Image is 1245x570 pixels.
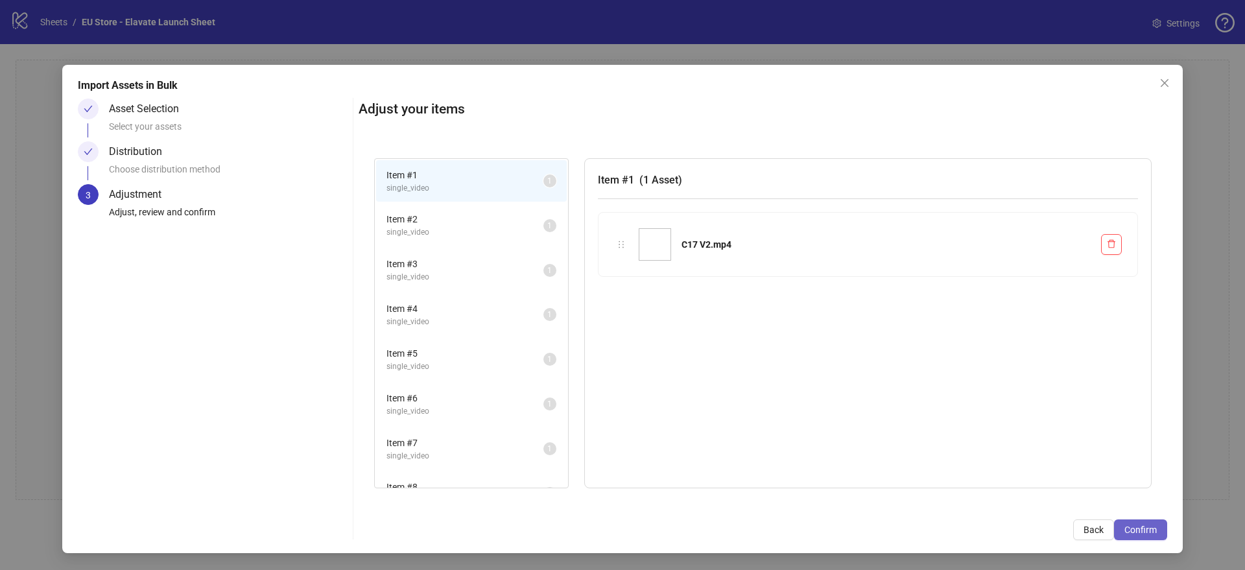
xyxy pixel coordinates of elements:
span: Item # 3 [386,257,543,271]
span: 1 [547,310,552,319]
sup: 1 [543,264,556,277]
img: C17 V2.mp4 [639,228,671,261]
span: single_video [386,450,543,462]
span: 1 [547,266,552,275]
div: C17 V2.mp4 [682,237,1091,252]
span: close [1159,78,1170,88]
div: Import Assets in Bulk [78,78,1167,93]
sup: 1 [543,174,556,187]
span: Item # 6 [386,391,543,405]
span: 1 [547,221,552,230]
button: Close [1154,73,1175,93]
span: single_video [386,361,543,373]
span: single_video [386,271,543,283]
span: check [84,104,93,113]
span: 1 [547,444,552,453]
div: Asset Selection [109,99,189,119]
span: 1 [547,399,552,409]
button: Back [1073,519,1114,540]
span: single_video [386,316,543,328]
span: Item # 1 [386,168,543,182]
span: Item # 4 [386,302,543,316]
button: Confirm [1114,519,1167,540]
div: Choose distribution method [109,162,348,184]
div: holder [614,237,628,252]
button: Delete [1101,234,1122,255]
span: single_video [386,182,543,195]
sup: 1 [543,442,556,455]
span: Item # 2 [386,212,543,226]
span: single_video [386,226,543,239]
span: Back [1084,525,1104,535]
sup: 1 [543,487,556,500]
span: delete [1107,239,1116,248]
span: Item # 8 [386,480,543,494]
div: Distribution [109,141,172,162]
h2: Adjust your items [359,99,1167,120]
span: holder [617,240,626,249]
span: 1 [547,355,552,364]
span: 1 [547,176,552,185]
span: Item # 7 [386,436,543,450]
span: Item # 5 [386,346,543,361]
span: 3 [86,190,91,200]
sup: 1 [543,353,556,366]
span: Confirm [1124,525,1157,535]
span: ( 1 Asset ) [639,174,682,186]
sup: 1 [543,308,556,321]
h3: Item # 1 [598,172,1138,188]
span: check [84,147,93,156]
div: Adjust, review and confirm [109,205,348,227]
span: single_video [386,405,543,418]
div: Adjustment [109,184,172,205]
sup: 1 [543,219,556,232]
div: Select your assets [109,119,348,141]
sup: 1 [543,398,556,410]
